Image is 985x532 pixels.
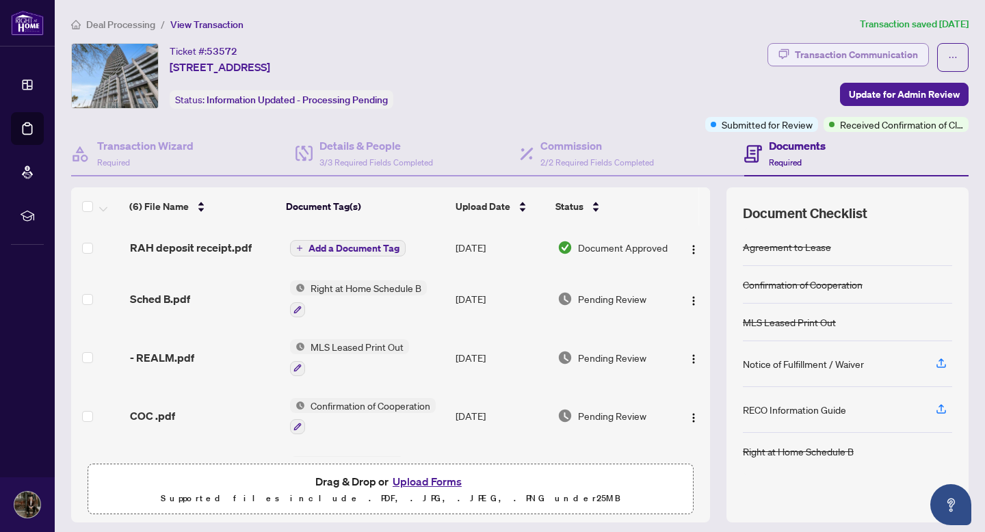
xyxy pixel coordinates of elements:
[290,398,436,435] button: Status IconConfirmation of Cooperation
[97,157,130,168] span: Required
[305,339,409,354] span: MLS Leased Print Out
[450,269,551,328] td: [DATE]
[849,83,960,105] span: Update for Admin Review
[769,137,826,154] h4: Documents
[124,187,280,226] th: (6) File Name
[743,315,836,330] div: MLS Leased Print Out
[170,18,244,31] span: View Transaction
[683,237,705,258] button: Logo
[319,157,433,168] span: 3/3 Required Fields Completed
[305,398,436,413] span: Confirmation of Cooperation
[555,199,583,214] span: Status
[578,291,646,306] span: Pending Review
[130,291,190,307] span: Sched B.pdf
[743,239,831,254] div: Agreement to Lease
[860,16,969,32] article: Transaction saved [DATE]
[308,243,399,253] span: Add a Document Tag
[450,445,551,504] td: [DATE]
[540,157,654,168] span: 2/2 Required Fields Completed
[578,350,646,365] span: Pending Review
[450,226,551,269] td: [DATE]
[743,356,864,371] div: Notice of Fulfillment / Waiver
[683,347,705,369] button: Logo
[456,199,510,214] span: Upload Date
[280,187,450,226] th: Document Tag(s)
[578,408,646,423] span: Pending Review
[683,405,705,427] button: Logo
[683,288,705,310] button: Logo
[305,456,404,471] span: Agreement to Lease
[540,137,654,154] h4: Commission
[170,59,270,75] span: [STREET_ADDRESS]
[170,90,393,109] div: Status:
[130,349,194,366] span: - REALM.pdf
[315,473,466,490] span: Drag & Drop or
[450,187,550,226] th: Upload Date
[11,10,44,36] img: logo
[578,240,668,255] span: Document Approved
[450,387,551,446] td: [DATE]
[290,398,305,413] img: Status Icon
[129,199,189,214] span: (6) File Name
[557,350,573,365] img: Document Status
[290,280,305,295] img: Status Icon
[96,490,685,507] p: Supported files include .PDF, .JPG, .JPEG, .PNG under 25 MB
[290,456,404,493] button: Status IconAgreement to Lease
[161,16,165,32] li: /
[722,117,813,132] span: Submitted for Review
[290,280,427,317] button: Status IconRight at Home Schedule B
[86,18,155,31] span: Deal Processing
[769,157,802,168] span: Required
[290,339,409,376] button: Status IconMLS Leased Print Out
[795,44,918,66] div: Transaction Communication
[14,492,40,518] img: Profile Icon
[207,94,388,106] span: Information Updated - Processing Pending
[550,187,671,226] th: Status
[207,45,237,57] span: 53572
[688,244,699,255] img: Logo
[290,239,406,257] button: Add a Document Tag
[743,402,846,417] div: RECO Information Guide
[557,408,573,423] img: Document Status
[743,277,863,292] div: Confirmation of Cooperation
[688,295,699,306] img: Logo
[557,240,573,255] img: Document Status
[290,240,406,256] button: Add a Document Tag
[557,291,573,306] img: Document Status
[170,43,237,59] div: Ticket #:
[71,20,81,29] span: home
[948,53,958,62] span: ellipsis
[290,456,305,471] img: Status Icon
[840,117,963,132] span: Received Confirmation of Closing
[72,44,158,108] img: IMG-W12349169_1.jpg
[88,464,693,515] span: Drag & Drop orUpload FormsSupported files include .PDF, .JPG, .JPEG, .PNG under25MB
[296,245,303,252] span: plus
[97,137,194,154] h4: Transaction Wizard
[130,408,175,424] span: COC .pdf
[450,328,551,387] td: [DATE]
[743,444,854,459] div: Right at Home Schedule B
[305,280,427,295] span: Right at Home Schedule B
[743,204,867,223] span: Document Checklist
[688,412,699,423] img: Logo
[319,137,433,154] h4: Details & People
[688,354,699,364] img: Logo
[389,473,466,490] button: Upload Forms
[930,484,971,525] button: Open asap
[130,239,252,256] span: RAH deposit receipt.pdf
[767,43,929,66] button: Transaction Communication
[840,83,969,106] button: Update for Admin Review
[290,339,305,354] img: Status Icon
